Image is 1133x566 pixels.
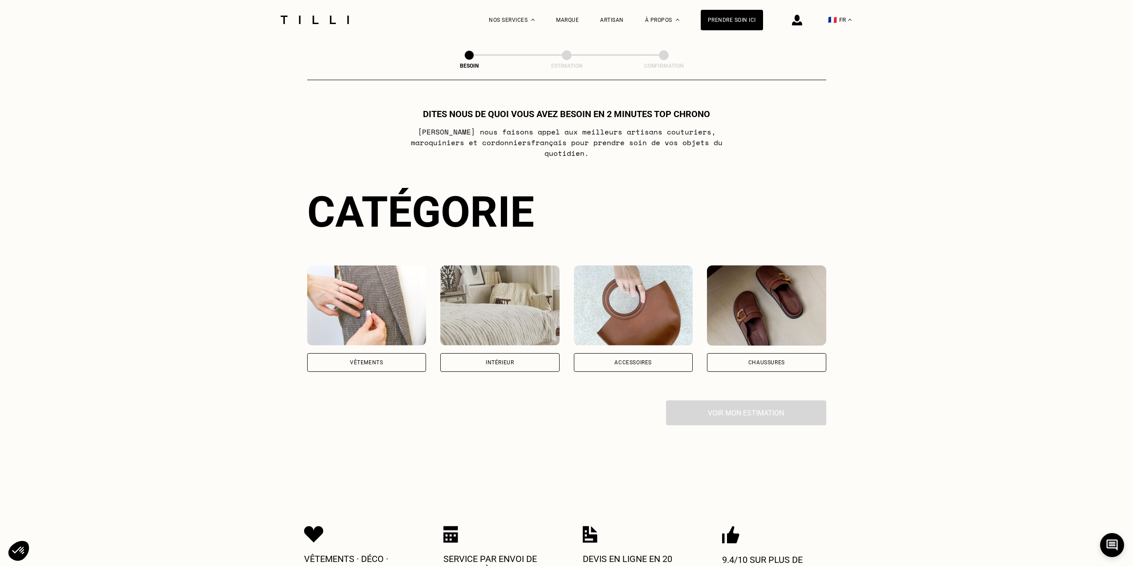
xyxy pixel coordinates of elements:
img: Vêtements [307,265,426,346]
img: Menu déroulant à propos [676,19,679,21]
img: Icon [722,526,739,544]
h1: Dites nous de quoi vous avez besoin en 2 minutes top chrono [423,109,710,119]
a: Marque [556,17,579,23]
img: Chaussures [707,265,826,346]
div: Chaussures [748,360,785,365]
div: Intérieur [486,360,514,365]
div: Catégorie [307,187,826,237]
p: [PERSON_NAME] nous faisons appel aux meilleurs artisans couturiers , maroquiniers et cordonniers ... [390,126,743,159]
img: icône connexion [792,15,802,25]
a: Artisan [600,17,624,23]
div: Besoin [425,63,514,69]
div: Estimation [522,63,611,69]
div: Vêtements [350,360,383,365]
img: Logo du service de couturière Tilli [277,16,352,24]
img: Icon [304,526,324,543]
img: menu déroulant [848,19,852,21]
img: Icon [443,526,458,543]
div: Confirmation [619,63,708,69]
img: Accessoires [574,265,693,346]
img: Icon [583,526,597,543]
span: 🇫🇷 [828,16,837,24]
a: Prendre soin ici [701,10,763,30]
div: Accessoires [614,360,652,365]
img: Intérieur [440,265,560,346]
img: Menu déroulant [531,19,535,21]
